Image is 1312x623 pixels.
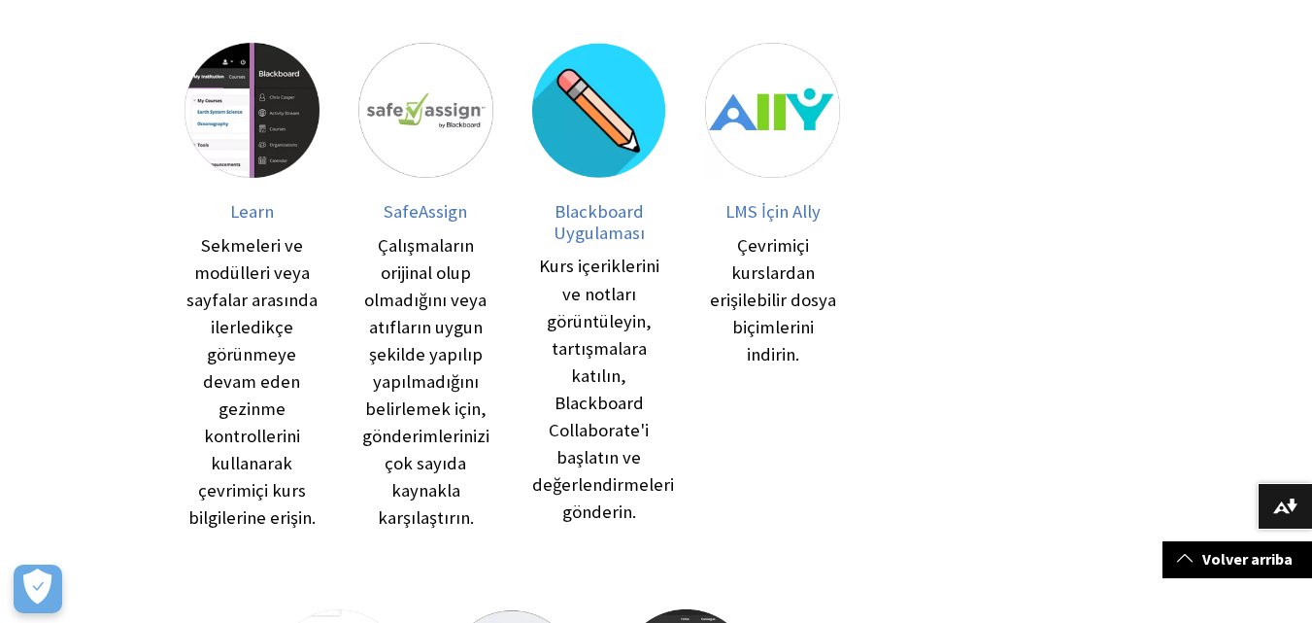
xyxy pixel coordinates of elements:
div: Çevrimiçi kurslardan erişilebilir dosya biçimlerini indirin. [705,232,840,368]
img: LMS İçin Ally [705,43,840,178]
div: Kurs içeriklerini ve notları görüntüleyin, tartışmalara katılın, Blackboard Collaborate'i başlatı... [532,253,667,525]
img: Blackboard Uygulaması [532,43,667,178]
a: LMS İçin Ally LMS İçin Ally Çevrimiçi kurslardan erişilebilir dosya biçimlerini indirin. [705,43,840,532]
span: Learn [230,200,274,223]
span: SafeAssign [384,200,467,223]
div: Çalışmaların orijinal olup olmadığını veya atıfların uygun şekilde yapılıp yapılmadığını belirlem... [358,232,493,533]
img: SafeAssign [358,43,493,178]
span: LMS İçin Ally [725,200,821,223]
a: Blackboard Uygulaması Blackboard Uygulaması Kurs içeriklerini ve notları görüntüleyin, tartışmala... [532,43,667,532]
a: SafeAssign SafeAssign Çalışmaların orijinal olup olmadığını veya atıfların uygun şekilde yapılıp ... [358,43,493,532]
img: Learn [185,43,320,178]
span: Blackboard Uygulaması [554,200,645,244]
div: Sekmeleri ve modülleri veya sayfalar arasında ilerledikçe görünmeye devam eden gezinme kontroller... [185,232,320,533]
button: Abrir preferencias [14,565,62,613]
a: Learn Learn Sekmeleri ve modülleri veya sayfalar arasında ilerledikçe görünmeye devam eden gezinm... [185,43,320,532]
a: Volver arriba [1162,541,1312,577]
